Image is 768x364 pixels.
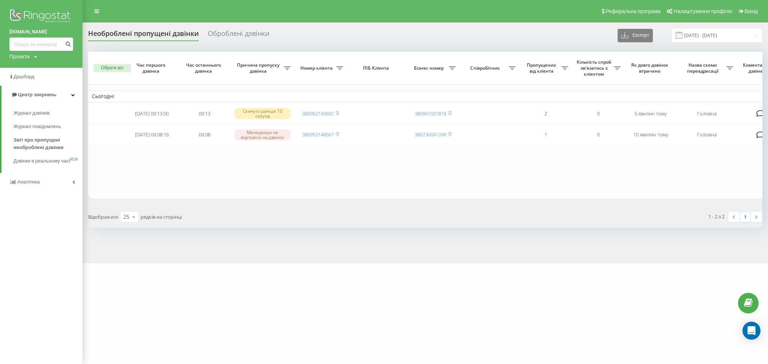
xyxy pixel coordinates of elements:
a: 380953148667 [302,131,334,138]
span: Час першого дзвінка [132,62,172,74]
span: Як довго дзвінок втрачено [630,62,671,74]
td: [DATE] 09:13:00 [126,104,178,124]
a: Журнал повідомлень [13,120,82,133]
img: Ringostat logo [9,7,73,26]
span: Журнал дзвінків [13,109,49,117]
div: Необроблені пропущені дзвінки [88,30,199,41]
span: ПІБ Клієнта [353,65,400,71]
span: рядків на сторінці [141,213,182,220]
td: 10 хвилин тому [624,125,677,145]
a: 380962143692 [302,110,334,117]
span: Журнал повідомлень [13,123,61,130]
a: Центр звернень [1,86,82,104]
span: Вихід [745,8,758,14]
td: 5 хвилин тому [624,104,677,124]
span: Бізнес номер [411,65,449,71]
span: Кількість спроб зв'язатись з клієнтом [576,59,614,77]
span: Аналiтика [17,179,40,185]
button: Експорт [618,29,653,42]
span: Реферальна програма [606,8,661,14]
a: 380961001818 [415,110,446,117]
input: Пошук за номером [9,37,73,51]
td: 09:13 [178,104,231,124]
button: Обрати всі [93,64,131,72]
div: Скинуто раніше 10 секунд [234,108,291,119]
span: Центр звернень [18,92,56,97]
div: Менеджери не відповіли на дзвінок [234,129,291,140]
span: Причина пропуску дзвінка [234,62,284,74]
span: Дашборд [13,74,34,79]
td: 2 [519,104,572,124]
a: Журнал дзвінків [13,106,82,120]
td: [DATE] 09:08:16 [126,125,178,145]
div: Проекти [9,53,30,60]
span: Відображати [88,213,118,220]
span: Час останнього дзвінка [184,62,225,74]
a: 1 [739,212,751,222]
td: 0 [572,104,624,124]
td: Головна [677,125,737,145]
span: Пропущених від клієнта [523,62,561,74]
div: Open Intercom Messenger [742,322,760,340]
span: Дзвінки в реальному часі [13,157,70,165]
span: Налаштування профілю [673,8,732,14]
td: Головна [677,104,737,124]
span: Номер клієнта [298,65,336,71]
td: 1 [519,125,572,145]
span: Співробітник [463,65,509,71]
a: 380730041249 [415,131,446,138]
td: 0 [572,125,624,145]
span: Назва схеми переадресації [681,62,726,74]
a: Звіт про пропущені необроблені дзвінки [13,133,82,154]
td: 09:08 [178,125,231,145]
div: 1 - 2 з 2 [708,213,724,220]
a: [DOMAIN_NAME] [9,28,73,36]
a: Дзвінки в реальному часіNEW [13,154,82,168]
div: Оброблені дзвінки [208,30,269,41]
span: Звіт про пропущені необроблені дзвінки [13,136,79,151]
div: 25 [123,213,129,221]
